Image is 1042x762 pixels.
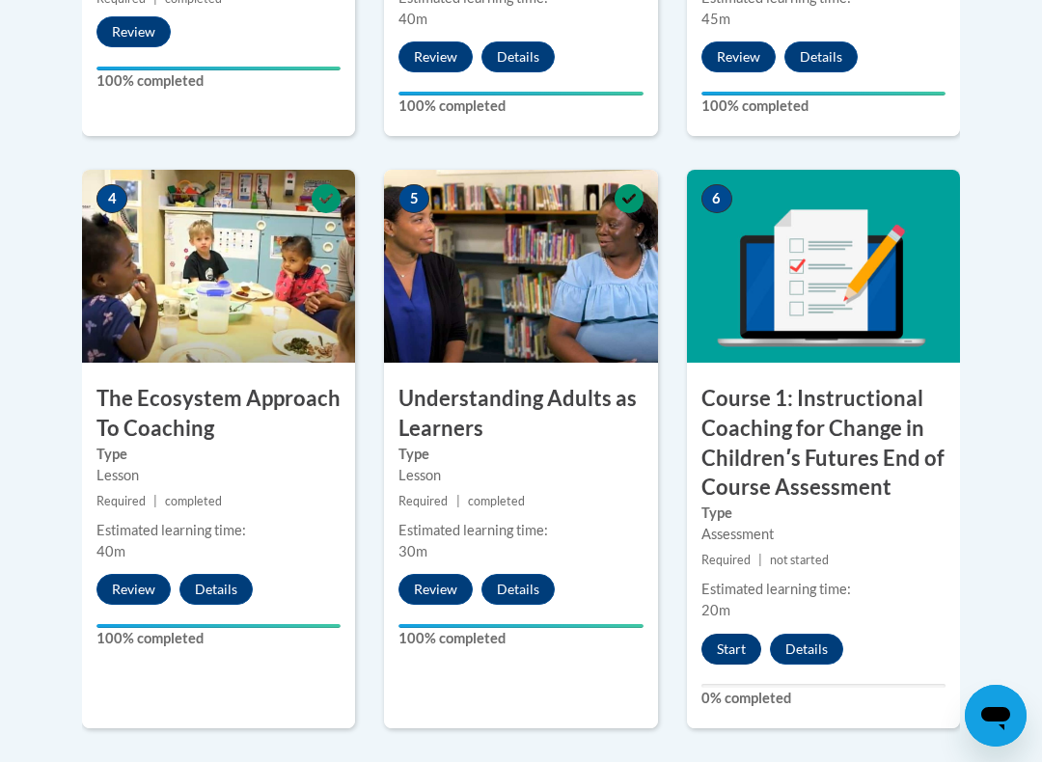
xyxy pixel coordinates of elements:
[784,41,858,72] button: Details
[384,384,657,444] h3: Understanding Adults as Learners
[165,494,222,508] span: completed
[701,688,946,709] label: 0% completed
[701,602,730,618] span: 20m
[398,520,643,541] div: Estimated learning time:
[82,384,355,444] h3: The Ecosystem Approach To Coaching
[701,95,946,117] label: 100% completed
[96,494,146,508] span: Required
[701,503,946,524] label: Type
[398,95,643,117] label: 100% completed
[701,553,751,567] span: Required
[398,184,429,213] span: 5
[96,184,127,213] span: 4
[82,170,355,363] img: Course Image
[770,553,829,567] span: not started
[96,70,341,92] label: 100% completed
[758,553,762,567] span: |
[96,67,341,70] div: Your progress
[701,524,946,545] div: Assessment
[481,574,555,605] button: Details
[398,92,643,95] div: Your progress
[468,494,525,508] span: completed
[687,384,960,503] h3: Course 1: Instructional Coaching for Change in Childrenʹs Futures End of Course Assessment
[398,465,643,486] div: Lesson
[481,41,555,72] button: Details
[179,574,253,605] button: Details
[96,624,341,628] div: Your progress
[701,579,946,600] div: Estimated learning time:
[456,494,460,508] span: |
[153,494,157,508] span: |
[96,520,341,541] div: Estimated learning time:
[384,170,657,363] img: Course Image
[687,170,960,363] img: Course Image
[965,685,1027,747] iframe: Button to launch messaging window
[96,465,341,486] div: Lesson
[398,11,427,27] span: 40m
[398,41,473,72] button: Review
[701,11,730,27] span: 45m
[96,16,171,47] button: Review
[701,41,776,72] button: Review
[701,634,761,665] button: Start
[398,494,448,508] span: Required
[96,444,341,465] label: Type
[398,628,643,649] label: 100% completed
[701,92,946,95] div: Your progress
[398,444,643,465] label: Type
[96,543,125,559] span: 40m
[398,624,643,628] div: Your progress
[398,574,473,605] button: Review
[701,184,732,213] span: 6
[770,634,843,665] button: Details
[398,543,427,559] span: 30m
[96,574,171,605] button: Review
[96,628,341,649] label: 100% completed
